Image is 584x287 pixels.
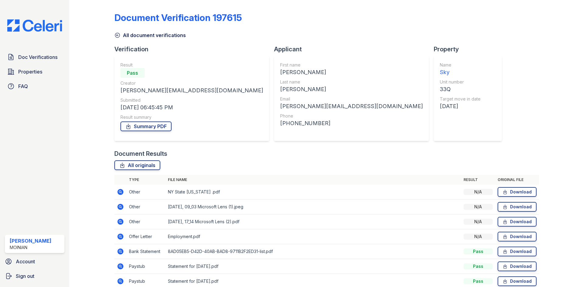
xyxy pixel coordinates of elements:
span: FAQ [18,83,28,90]
a: All originals [114,160,160,170]
td: [DATE], 17_14 Microsoft Lens (2).pdf [165,214,461,229]
div: Target move in date [440,96,481,102]
img: CE_Logo_Blue-a8612792a0a2168367f1c8372b55b34899dd931a85d93a1a3d3e32e68fde9ad4.png [2,19,67,32]
td: Paystub [127,259,165,274]
div: Property [434,45,507,53]
span: Account [16,258,35,265]
a: Download [498,187,537,197]
div: 33Q [440,85,481,94]
a: Download [498,232,537,241]
div: Result [120,62,263,68]
div: Pass [464,263,493,269]
div: Document Verification 197615 [114,12,242,23]
div: Submitted [120,97,263,103]
div: [PERSON_NAME] [280,68,423,77]
td: Other [127,200,165,214]
div: Sky [440,68,481,77]
th: File name [165,175,461,185]
a: Doc Verifications [5,51,64,63]
div: Verification [114,45,274,53]
td: NY State [US_STATE] .pdf [165,185,461,200]
a: Download [498,247,537,256]
div: Moinian [10,244,51,251]
td: Other [127,214,165,229]
td: 8AD05EB5-D42D-40AB-BAD8-9711B2F2ED31-list.pdf [165,244,461,259]
td: Employment.pdf [165,229,461,244]
div: Applicant [274,45,434,53]
div: [PHONE_NUMBER] [280,119,423,128]
td: Bank Statement [127,244,165,259]
div: [PERSON_NAME] [280,85,423,94]
a: Download [498,202,537,212]
a: Download [498,276,537,286]
td: Other [127,185,165,200]
td: Offer Letter [127,229,165,244]
div: Creator [120,80,263,86]
div: N/A [464,204,493,210]
div: Pass [120,68,145,78]
div: Last name [280,79,423,85]
span: Properties [18,68,42,75]
a: All document verifications [114,32,186,39]
div: Pass [464,278,493,284]
a: FAQ [5,80,64,92]
a: Account [2,255,67,268]
div: Document Results [114,149,167,158]
div: Result summary [120,114,263,120]
div: Name [440,62,481,68]
a: Name Sky [440,62,481,77]
td: Statement for [DATE].pdf [165,259,461,274]
div: First name [280,62,423,68]
div: [DATE] [440,102,481,111]
div: [DATE] 06:45:45 PM [120,103,263,112]
th: Type [127,175,165,185]
div: Email [280,96,423,102]
th: Result [461,175,495,185]
a: Download [498,261,537,271]
div: Phone [280,113,423,119]
span: Doc Verifications [18,53,57,61]
span: Sign out [16,272,34,280]
div: [PERSON_NAME][EMAIL_ADDRESS][DOMAIN_NAME] [280,102,423,111]
div: Unit number [440,79,481,85]
div: [PERSON_NAME][EMAIL_ADDRESS][DOMAIN_NAME] [120,86,263,95]
iframe: chat widget [558,263,578,281]
div: N/A [464,219,493,225]
a: Summary PDF [120,121,172,131]
td: [DATE], 09_03 Microsoft Lens (1).jpeg [165,200,461,214]
a: Properties [5,66,64,78]
div: Pass [464,248,493,255]
div: N/A [464,234,493,240]
a: Sign out [2,270,67,282]
th: Original file [495,175,539,185]
a: Download [498,217,537,227]
div: [PERSON_NAME] [10,237,51,244]
div: N/A [464,189,493,195]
